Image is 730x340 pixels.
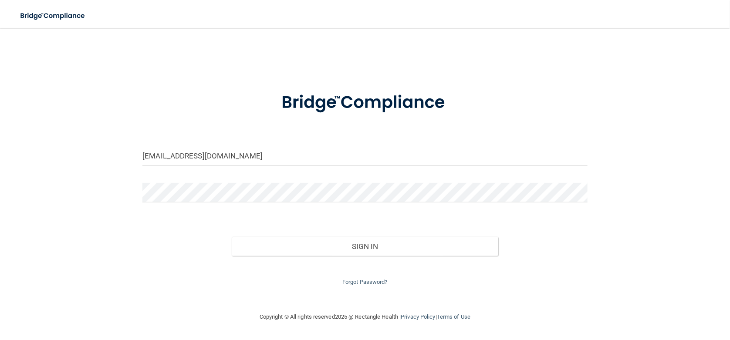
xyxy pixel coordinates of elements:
div: Copyright © All rights reserved 2025 @ Rectangle Health | | [206,303,524,331]
img: bridge_compliance_login_screen.278c3ca4.svg [264,80,466,125]
a: Privacy Policy [401,313,435,320]
button: Sign In [232,237,499,256]
input: Email [142,146,587,166]
a: Forgot Password? [342,279,388,285]
a: Terms of Use [437,313,470,320]
iframe: Drift Widget Chat Controller [579,279,720,313]
img: bridge_compliance_login_screen.278c3ca4.svg [13,7,93,25]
